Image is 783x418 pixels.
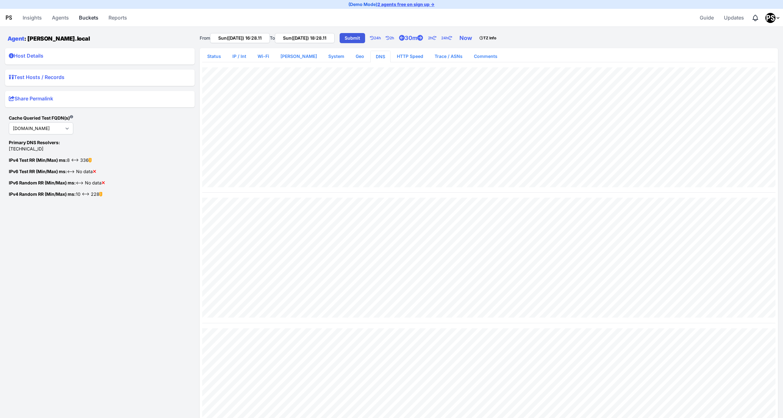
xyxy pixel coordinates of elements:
[377,2,435,7] a: 2 agents free on sign up →
[200,35,210,41] label: From
[8,35,24,42] a: Agent
[340,33,365,43] a: Submit
[227,51,251,62] a: IP / Int
[765,13,780,23] div: Profile Menu
[441,32,457,44] a: 24h
[9,180,105,185] span: <--> No data
[370,32,386,44] a: 24h
[202,51,226,62] a: Status
[480,36,496,40] strong: TZ Info
[9,157,92,163] span: 8 <--> 336
[752,14,759,22] div: Notifications
[9,52,191,62] summary: Host Details
[9,191,102,197] span: 10 <--> 228
[371,51,390,62] a: DNS
[430,51,468,62] a: Trace / ASNs
[275,51,322,62] a: [PERSON_NAME]
[721,10,747,25] a: Updates
[386,32,399,44] a: 2h
[8,34,93,43] h1: : [PERSON_NAME].local
[700,11,714,24] span: Guide
[9,157,67,163] strong: IPv4 Test RR (Min/Max) ms:
[9,169,96,174] span: <--> No data
[724,11,744,24] span: Updates
[9,191,76,197] strong: IPv4 Random RR (Min/Max) ms:
[457,32,477,44] a: Now
[323,51,349,62] a: System
[399,32,428,44] a: 30m
[9,180,76,185] strong: IPv6 Random RR (Min/Max) ms:
[76,10,101,25] a: Buckets
[9,95,191,105] summary: Share Permalink
[469,51,503,62] a: Comments
[9,140,60,145] strong: Primary DNS Resolvers:
[9,115,73,134] strong: Cache Queried Test FQDN(s)
[697,10,716,25] a: Guide
[9,73,191,83] summary: Test Hosts / Records
[106,10,130,25] a: Reports
[351,51,369,62] a: Geo
[49,10,71,25] a: Agents
[428,32,441,44] a: 2h
[253,51,274,62] a: Wi-Fi
[392,51,428,62] a: HTTP Speed
[765,13,775,23] img: Pansift Demo Account
[348,1,435,8] p: (Demo Mode)
[270,35,275,41] label: To
[9,169,67,174] strong: IPv6 Test RR (Min/Max) ms:
[9,140,60,151] span: [TECHNICAL_ID]
[20,10,44,25] a: Insights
